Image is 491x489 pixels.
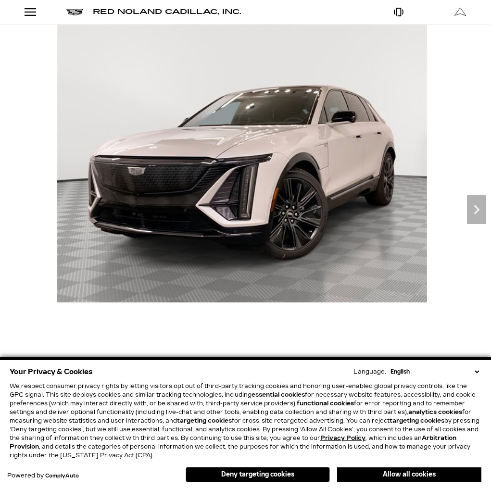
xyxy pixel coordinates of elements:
[66,5,83,19] a: Cadillac logo
[45,473,79,479] a: ComplyAuto
[7,473,79,479] div: Powered by
[320,435,365,441] a: Privacy Policy
[93,5,241,19] a: Red Noland Cadillac, Inc.
[408,409,462,415] strong: analytics cookies
[467,195,486,224] div: Next
[353,369,386,375] div: Language:
[10,365,93,378] span: Your Privacy & Cookies
[390,417,444,424] strong: targeting cookies
[10,382,481,460] p: We respect consumer privacy rights by letting visitors opt out of third-party tracking cookies an...
[388,367,481,376] select: Language Select
[93,8,241,16] span: Red Noland Cadillac, Inc.
[337,467,481,482] button: Allow all cookies
[186,467,330,482] button: Deny targeting cookies
[177,417,232,424] strong: targeting cookies
[297,400,354,407] strong: functional cookies
[252,391,305,398] strong: essential cookies
[66,9,83,15] img: Cadillac logo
